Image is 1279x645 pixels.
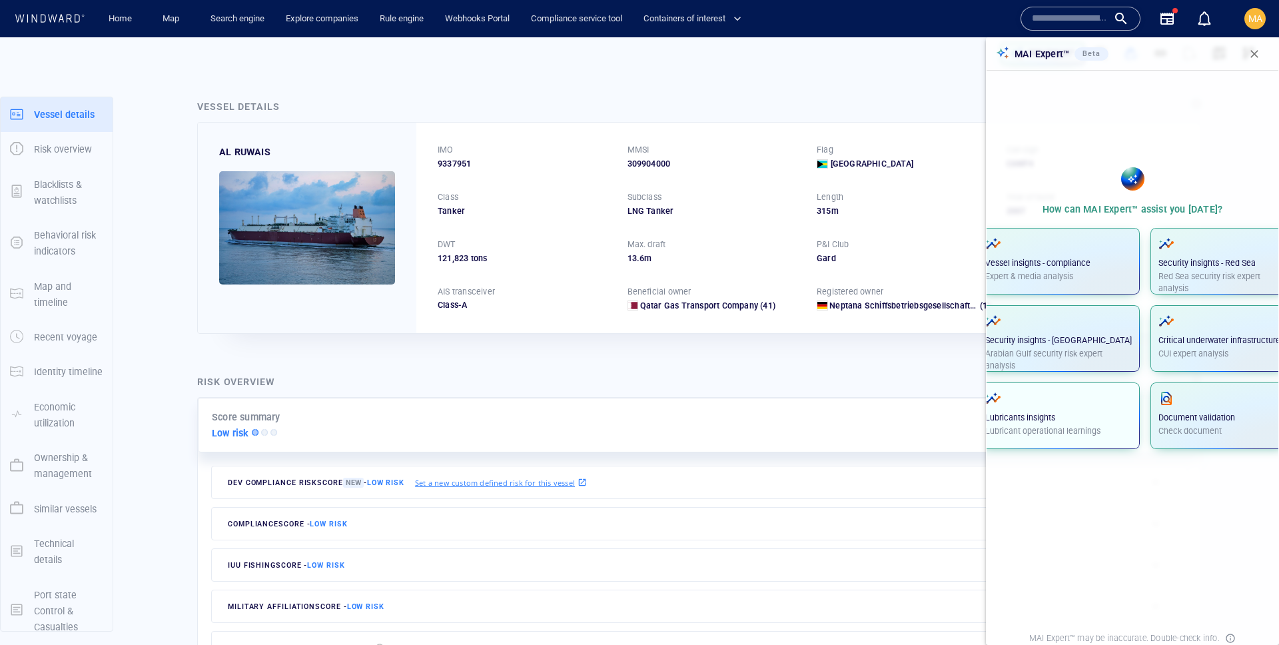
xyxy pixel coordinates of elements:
[438,253,612,265] div: 121,823 tons
[639,253,644,263] span: 6
[1,132,113,167] button: Risk overview
[977,382,1140,449] button: Lubricants insightsLubricant operational learnings
[1,97,113,132] button: Vessel details
[343,478,364,488] span: New
[829,300,990,312] a: Neptana Schiffsbetriebsgesellschaft Mbh & Co. Ts "[PERSON_NAME]" Kg (1)
[1222,585,1269,635] iframe: Chat
[1,185,113,198] a: Blacklists & watchlists
[1,440,113,492] button: Ownership & management
[628,239,666,251] p: Max. draft
[1,107,113,120] a: Vessel details
[228,478,404,488] span: Dev Compliance risk score -
[438,239,456,251] p: DWT
[1,320,113,354] button: Recent voyage
[1,287,113,300] a: Map and timeline
[415,477,575,488] p: Set a new custom defined risk for this vessel
[34,364,103,380] p: Identity timeline
[280,7,364,31] a: Explore companies
[1,604,113,616] a: Port state Control & Casualties
[34,107,95,123] p: Vessel details
[197,99,280,115] div: Vessel details
[831,206,839,216] span: m
[1,390,113,441] button: Economic utilization
[817,191,843,203] p: Length
[831,158,913,170] span: [GEOGRAPHIC_DATA]
[640,300,775,312] a: Qatar Gas Transport Company (41)
[1248,13,1262,24] span: MA
[1242,5,1268,32] button: MA
[1,492,113,526] button: Similar vessels
[219,144,270,160] div: AL RUWAIS
[1,544,113,557] a: Technical details
[1,354,113,389] button: Identity timeline
[1,269,113,321] button: Map and timeline
[985,412,1132,424] p: Lubricants insights
[1,578,113,645] button: Port state Control & Casualties
[817,239,849,251] p: P&I Club
[628,205,801,217] div: LNG Tanker
[643,11,741,27] span: Containers of interest
[152,7,195,31] button: Map
[440,7,515,31] a: Webhooks Portal
[307,561,344,570] span: Low risk
[985,348,1132,372] p: Arabian Gulf security risk expert analysis
[347,602,384,611] span: Low risk
[212,425,249,441] p: Low risk
[1,408,113,420] a: Economic utilization
[978,300,991,312] span: (1)
[638,7,753,31] button: Containers of interest
[157,7,189,31] a: Map
[526,7,628,31] a: Compliance service tool
[817,206,831,216] span: 315
[374,7,429,31] a: Rule engine
[1,502,113,514] a: Similar vessels
[1,365,113,378] a: Identity timeline
[640,301,758,311] span: Qatar Gas Transport Company
[1,167,113,219] button: Blacklists & watchlists
[228,561,345,570] span: IUU Fishing score -
[438,158,471,170] span: 9337951
[817,144,833,156] p: Flag
[628,286,691,298] p: Beneficial owner
[34,227,103,260] p: Behavioral risk indicators
[1015,46,1069,62] p: MAI Expert™
[1,237,113,249] a: Behavioral risk indicators
[228,520,348,528] span: compliance score -
[1043,201,1223,217] p: How can MAI Expert™ assist you [DATE]?
[310,520,347,528] span: Low risk
[212,409,280,425] p: Score summary
[438,205,612,217] div: Tanker
[985,334,1132,346] p: Security insights - [GEOGRAPHIC_DATA]
[1196,11,1212,27] div: Notification center
[977,305,1140,372] button: Security insights - [GEOGRAPHIC_DATA]Arabian Gulf security risk expert analysis
[817,253,991,265] div: Gard
[415,475,587,490] a: Set a new custom defined risk for this vessel
[34,536,103,568] p: Technical details
[977,228,1140,295] button: Vessel insights - complianceExpert & media analysis
[367,478,404,487] span: Low risk
[438,191,458,203] p: Class
[438,144,454,156] p: IMO
[205,7,270,31] a: Search engine
[438,286,495,298] p: AIS transceiver
[985,271,1132,283] p: Expert & media analysis
[34,450,103,482] p: Ownership & management
[817,286,883,298] p: Registered owner
[628,191,662,203] p: Subclass
[1,218,113,269] button: Behavioral risk indicators
[228,602,384,611] span: military affiliation score -
[1,143,113,155] a: Risk overview
[758,300,775,312] span: (41)
[438,300,467,310] span: Class-A
[219,171,395,285] img: 5905c347e1db924c23572e6c_0
[644,253,651,263] span: m
[34,399,103,432] p: Economic utilization
[637,253,639,263] span: .
[197,374,275,390] div: Risk overview
[34,141,92,157] p: Risk overview
[34,501,97,517] p: Similar vessels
